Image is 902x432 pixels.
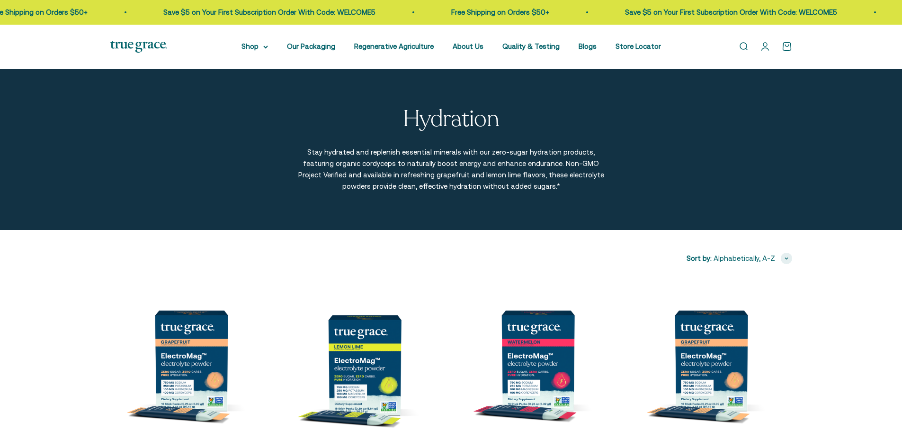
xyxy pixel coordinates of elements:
span: Alphabetically, A-Z [714,253,775,264]
a: Blogs [579,42,597,50]
summary: Shop [241,41,268,52]
a: Regenerative Agriculture [354,42,434,50]
p: Save $5 on Your First Subscription Order With Code: WELCOME5 [163,7,375,18]
button: Alphabetically, A-Z [714,253,792,264]
span: Sort by: [687,253,712,264]
a: Our Packaging [287,42,335,50]
a: Quality & Testing [502,42,560,50]
p: Hydration [403,107,500,132]
a: Free Shipping on Orders $50+ [451,8,549,16]
p: Save $5 on Your First Subscription Order With Code: WELCOME5 [625,7,837,18]
a: Store Locator [616,42,661,50]
a: About Us [453,42,483,50]
p: Stay hydrated and replenish essential minerals with our zero-sugar hydration products, featuring ... [297,147,605,192]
